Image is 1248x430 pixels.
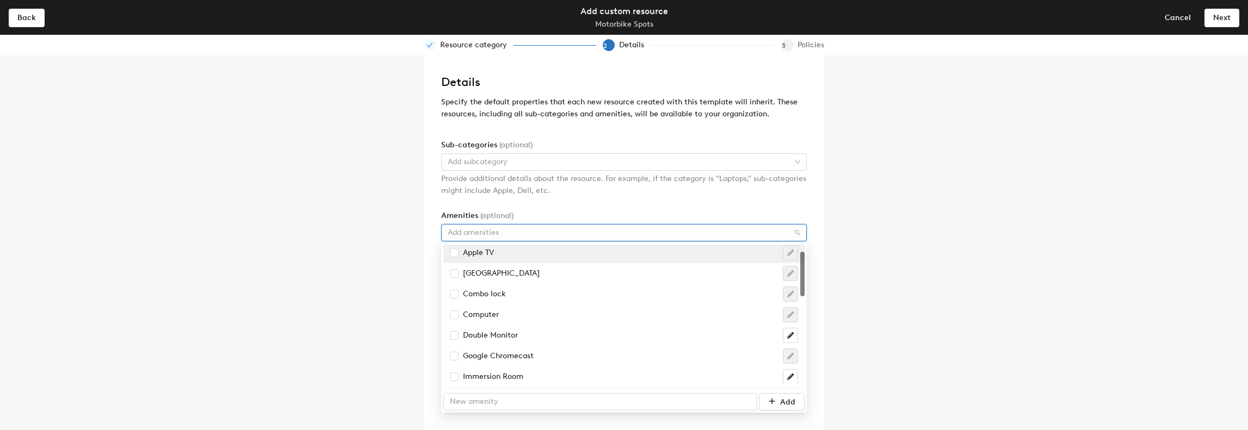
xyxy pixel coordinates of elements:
[595,18,653,30] div: Motorbike Spots
[9,9,45,26] button: Back
[450,350,534,362] div: Google Chromecast
[798,39,824,51] div: Policies
[1156,9,1200,26] button: Cancel
[443,366,805,387] div: Immersion Room
[443,325,805,346] div: Double Monitor
[441,139,807,151] div: Sub-categories
[443,304,805,325] div: Computer
[441,72,807,92] h2: Details
[450,288,506,300] div: Combo lock
[441,173,807,197] div: Provide additional details about the resource. For example, if the category is "Laptops," sub-cat...
[427,42,433,48] span: check
[1204,9,1239,26] button: Next
[619,39,651,51] div: Details
[450,371,523,383] div: Immersion Room
[450,247,494,259] div: Apple TV
[443,346,805,366] div: Google Chromecast
[450,329,518,341] div: Double Monitor
[443,393,757,410] input: New amenity
[580,4,668,18] div: Add custom resource
[1165,13,1191,22] span: Cancel
[441,210,807,222] div: Amenities
[780,397,795,407] span: Add
[1213,13,1231,22] span: Next
[440,39,514,51] div: Resource category
[443,284,805,304] div: Combo lock
[450,309,499,321] div: Computer
[499,140,533,149] span: (optional)
[17,13,36,22] span: Back
[782,42,795,49] span: 3
[759,393,805,410] button: Add
[441,96,807,121] p: Specify the default properties that each new resource created with this template will inherit. Th...
[450,267,540,279] div: [GEOGRAPHIC_DATA]
[443,263,805,284] div: Charging station
[603,42,616,49] span: 2
[480,211,514,220] span: (optional)
[443,242,805,263] div: Apple TV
